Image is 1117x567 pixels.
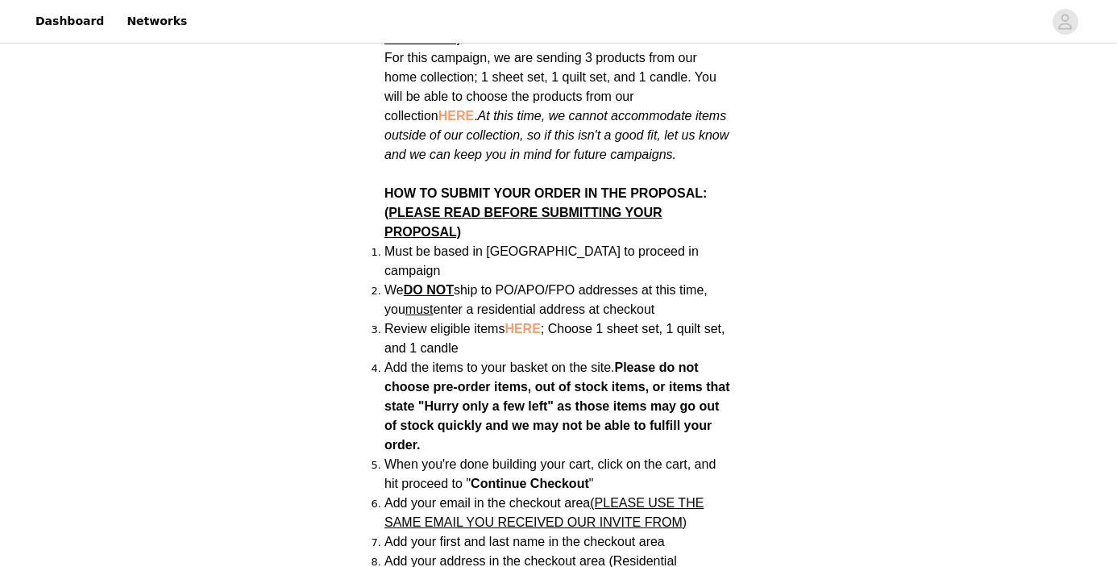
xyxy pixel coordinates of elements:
[404,283,454,297] strong: DO NOT
[384,361,730,452] strong: Please do not choose pre-order items, out of stock items, or items that state "Hurry only a few l...
[384,457,716,490] span: When you're done building your cart, click on the cart, and hit proceed to " "
[26,3,114,40] a: Dashboard
[384,283,708,316] span: We ship to PO/APO/FPO addresses at this time, you enter a residential address at checkout
[384,12,722,45] span: (PLEASE READ BEFORE SUBMITTING YOUR PROPOSAL)
[384,51,729,161] span: For this campaign, we are sending 3 products from our home collection; 1 sheet set, 1 quilt set, ...
[471,477,589,490] strong: Continue Checkout
[384,322,725,355] span: ; Choose 1 sheet set, 1 quilt set, and 1 candle
[384,322,725,355] span: Review eligible items
[405,302,434,316] span: must
[438,109,474,123] a: HERE
[384,361,615,374] span: Add the items to your basket on the site.
[384,186,707,239] strong: HOW TO SUBMIT YOUR ORDER IN THE PROPOSAL:
[384,496,704,529] span: Add your email in the checkout area
[384,12,722,45] strong: Products:
[384,535,665,548] span: Add your first and last name in the checkout area
[384,244,699,277] span: Must be based in [GEOGRAPHIC_DATA] to proceed in campaign
[505,322,540,336] a: HERE
[1057,9,1073,35] div: avatar
[384,496,704,529] span: (PLEASE USE THE SAME EMAIL YOU RECEIVED OUR INVITE FROM)
[117,3,197,40] a: Networks
[384,206,662,239] span: (PLEASE READ BEFORE SUBMITTING YOUR PROPOSAL)
[384,109,729,161] em: At this time, we cannot accommodate items outside of our collection, so if this isn't a good fit,...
